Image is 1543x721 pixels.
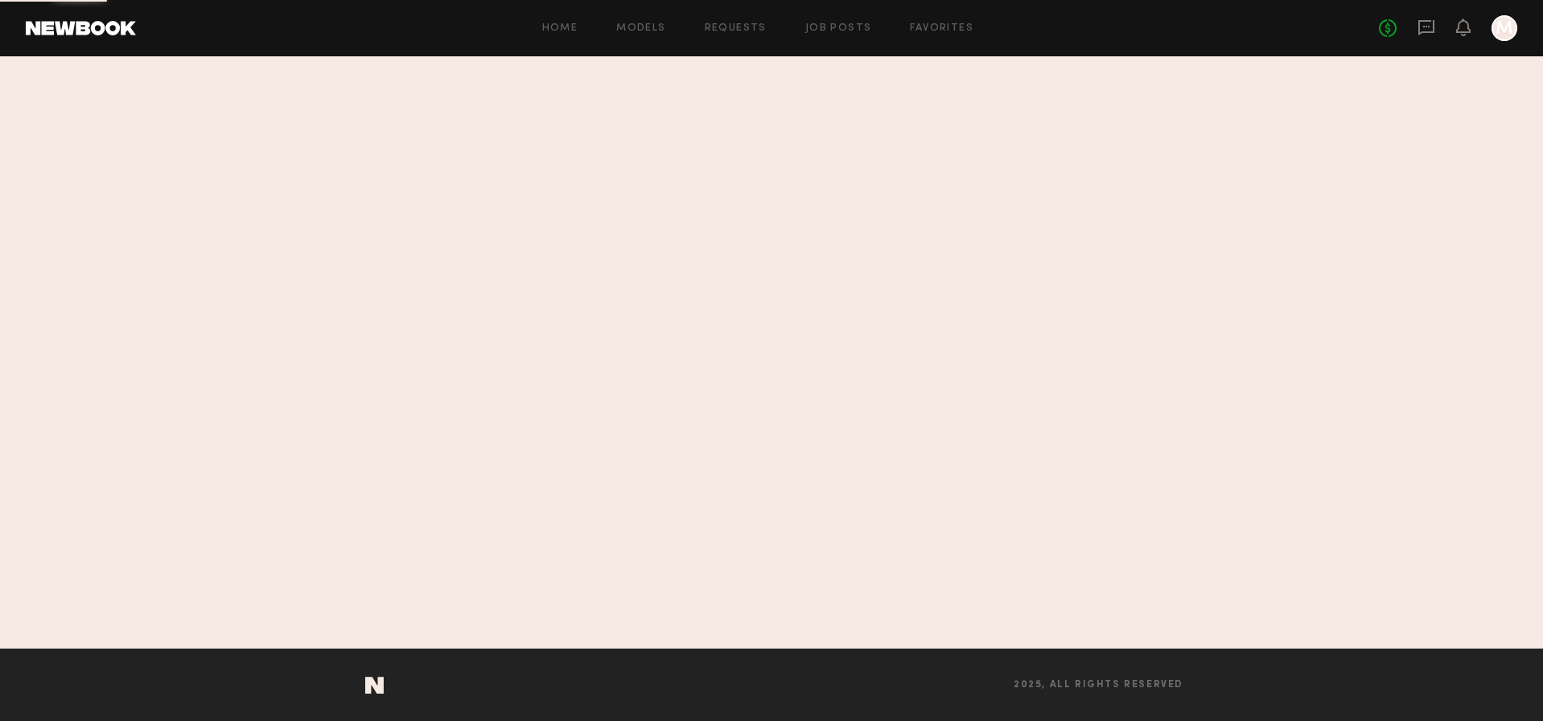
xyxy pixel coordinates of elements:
[1014,680,1183,690] span: 2025, all rights reserved
[1492,15,1517,41] a: M
[542,23,578,34] a: Home
[616,23,665,34] a: Models
[805,23,872,34] a: Job Posts
[910,23,973,34] a: Favorites
[705,23,767,34] a: Requests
